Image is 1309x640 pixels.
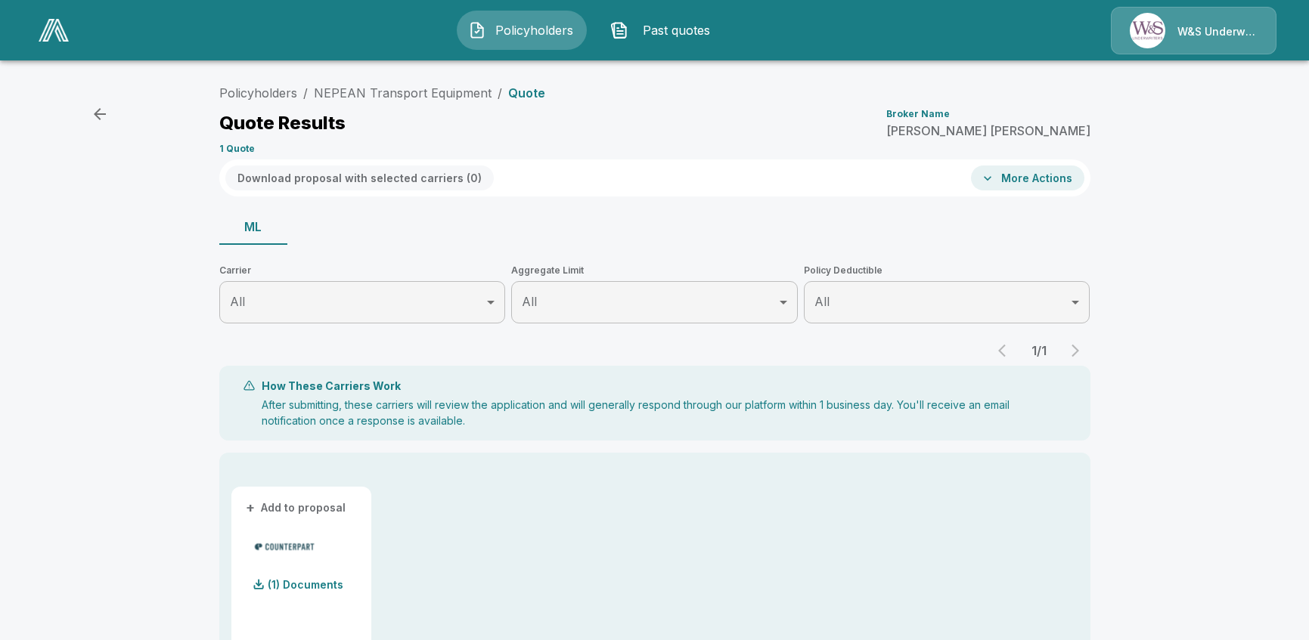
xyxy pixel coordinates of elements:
[219,209,287,245] button: ML
[250,535,320,558] img: counterpartmladmitted
[886,110,950,119] p: Broker Name
[599,11,729,50] button: Past quotes IconPast quotes
[971,165,1084,190] button: More Actions
[634,21,718,39] span: Past quotes
[498,84,502,102] li: /
[492,21,575,39] span: Policyholders
[886,125,1090,137] p: [PERSON_NAME] [PERSON_NAME]
[230,294,245,309] span: All
[511,263,798,278] span: Aggregate Limit
[262,378,401,394] p: How These Carriers Work
[508,87,545,99] p: Quote
[219,114,346,132] p: Quote Results
[262,397,1066,428] p: After submitting, these carriers will review the application and will generally respond through o...
[1024,345,1054,357] p: 1 / 1
[804,263,1090,278] span: Policy Deductible
[219,85,297,100] a: Policyholders
[522,294,537,309] span: All
[225,165,494,190] button: Download proposal with selected carriers (0)
[219,84,545,102] nav: breadcrumb
[243,499,349,516] button: +Add to proposal
[219,263,506,278] span: Carrier
[246,502,255,513] span: +
[814,294,830,309] span: All
[610,21,628,39] img: Past quotes Icon
[468,21,486,39] img: Policyholders Icon
[303,84,308,102] li: /
[219,144,255,153] p: 1 Quote
[457,11,587,50] button: Policyholders IconPolicyholders
[268,580,343,590] p: (1) Documents
[314,85,492,100] a: NEPEAN Transport Equipment
[39,19,69,42] img: AA Logo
